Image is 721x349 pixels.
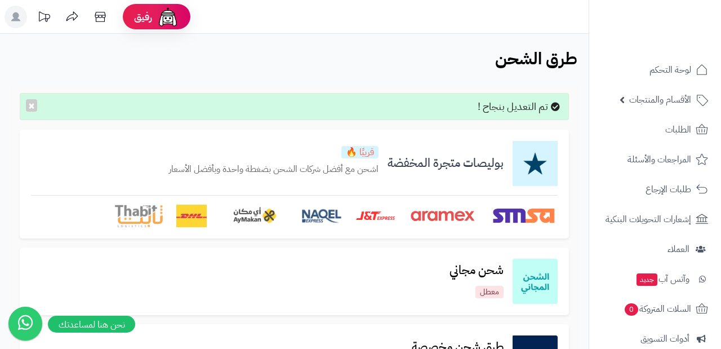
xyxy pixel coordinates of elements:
[341,146,379,158] p: قريبًا 🔥
[440,264,513,277] h3: شحن مجاني
[596,236,714,263] a: العملاء
[637,273,657,286] span: جديد
[301,205,342,227] img: Naqel
[30,6,58,31] a: تحديثات المنصة
[475,286,504,298] p: معطل
[629,92,691,108] span: الأقسام والمنتجات
[355,205,395,227] img: J&T Express
[115,205,163,227] img: Thabit
[220,205,288,227] img: AyMakan
[667,241,689,257] span: العملاء
[596,206,714,233] a: إشعارات التحويلات البنكية
[627,152,691,167] span: المراجعات والأسئلة
[596,116,714,143] a: الطلبات
[26,99,37,112] button: ×
[625,303,638,316] span: 0
[134,10,152,24] span: رفيق
[440,264,513,298] a: شحن مجانيمعطل
[624,301,691,317] span: السلات المتروكة
[596,266,714,293] a: وآتس آبجديد
[157,6,179,28] img: ai-face.png
[490,205,558,227] img: SMSA
[649,62,691,78] span: لوحة التحكم
[596,56,714,83] a: لوحة التحكم
[169,163,379,176] p: اشحن مع أفضل شركات الشحن بضغطة واحدة وبأفضل الأسعار
[176,205,206,227] img: DHL
[596,176,714,203] a: طلبات الإرجاع
[646,182,691,197] span: طلبات الإرجاع
[635,271,689,287] span: وآتس آب
[606,211,691,227] span: إشعارات التحويلات البنكية
[596,295,714,323] a: السلات المتروكة0
[596,146,714,173] a: المراجعات والأسئلة
[409,205,477,227] img: Aramex
[665,122,691,138] span: الطلبات
[640,331,689,347] span: أدوات التسويق
[20,93,569,120] div: تم التعديل بنجاح !
[495,46,577,71] b: طرق الشحن
[379,157,513,170] h3: بوليصات متجرة المخفضة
